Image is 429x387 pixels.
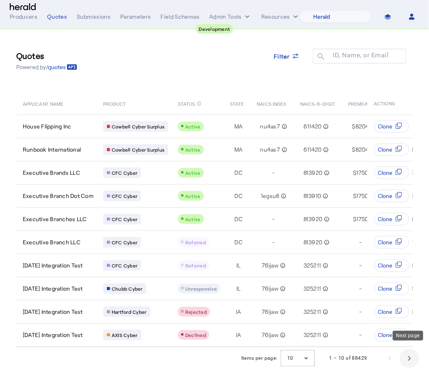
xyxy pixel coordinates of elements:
span: Runbook International [23,146,81,154]
span: 1750 [357,169,368,177]
span: House Flipping Inc [23,122,71,130]
button: Clone [374,143,409,156]
span: Chubb Cyber [112,285,143,292]
span: $ [353,215,356,223]
span: Active [185,216,201,222]
span: 325211 [303,331,321,339]
mat-icon: info_outline [280,122,287,130]
button: Filter [268,49,307,63]
span: Referred [185,239,206,245]
span: nu4as7 [260,146,280,154]
span: Active [185,193,201,199]
span: CFC Cyber [112,262,137,269]
mat-icon: info_outline [197,99,202,108]
button: Clone [374,236,409,249]
span: - [360,238,362,246]
span: - [360,261,362,270]
mat-icon: info_outline [323,238,330,246]
mat-icon: info_outline [280,146,287,154]
span: DC [235,169,243,177]
span: - [273,238,275,246]
div: Submissions [77,13,110,21]
span: DC [235,215,243,223]
mat-icon: info_outline [278,285,286,293]
mat-icon: info_outline [322,122,329,130]
mat-icon: info_outline [321,261,329,270]
span: Active [185,170,201,176]
span: CFC Cyber [112,193,137,199]
span: Clone [378,308,392,316]
span: Referred [185,263,206,268]
span: MA [234,146,243,154]
span: APPLICANT NAME [23,99,63,107]
span: Hartford Cyber [112,309,147,315]
span: - [360,331,362,339]
span: Clone [378,192,392,200]
div: Next page [393,331,423,341]
mat-icon: info_outline [322,146,329,154]
th: ACTIONS [368,92,413,115]
span: PRODUCT [103,99,126,107]
span: - [273,169,275,177]
mat-icon: info_outline [278,308,286,316]
mat-icon: info_outline [323,215,330,223]
span: Executive Branch Dot Com [23,192,93,200]
img: Herald Logo [10,3,36,11]
span: 76ijaw [262,285,279,293]
span: Clone [378,261,392,270]
div: Development [196,24,234,34]
p: Powered by [16,63,77,71]
span: Active [185,147,201,152]
div: Field Schemas [161,13,200,21]
button: Clone [374,259,409,272]
span: 325211 [303,285,321,293]
button: Clone [374,282,409,295]
span: STATUS [178,99,195,107]
span: 8204 [355,122,369,130]
span: [DATE] Integration Test [23,285,83,293]
span: NAICS INDEX [257,99,286,107]
button: Clone [374,120,409,133]
span: IL [236,285,241,293]
div: 1 – 10 of 88429 [329,354,367,363]
button: internal dropdown menu [209,13,251,21]
span: Clone [378,331,392,339]
div: Producers [10,13,37,21]
span: IL [236,261,241,270]
span: CFC Cyber [112,239,137,246]
span: Rejected [185,309,207,315]
span: PREMIUM [348,99,370,107]
span: Executive Branch LLC [23,238,80,246]
span: NAICS-6-DIGIT [300,99,335,107]
span: AXIS Cyber [112,332,138,338]
span: Declined [185,332,206,338]
mat-icon: info_outline [278,331,286,339]
span: DC [235,238,243,246]
span: 1egsu8 [261,192,279,200]
span: Active [185,124,201,129]
span: Cowbell Cyber Surplus [112,146,165,153]
span: 1750 [357,215,368,223]
span: CFC Cyber [112,170,137,176]
span: 813920 [303,238,323,246]
div: Parameters [120,13,151,21]
span: 611420 [303,122,322,130]
span: 813920 [303,169,323,177]
span: $ [352,122,355,130]
span: - [273,215,275,223]
span: 8204 [355,146,369,154]
span: 813910 [303,192,321,200]
div: Quotes [47,13,67,21]
mat-icon: info_outline [323,169,330,177]
button: Next page [400,349,419,368]
mat-label: ID, Name, or Email [333,52,389,59]
span: 813920 [303,215,323,223]
span: Clone [378,169,392,177]
span: CFC Cyber [112,216,137,222]
span: 76ijaw [262,331,279,339]
span: 325211 [303,261,321,270]
span: [DATE] Integration Test [23,331,83,339]
span: 611420 [303,146,322,154]
button: Clone [374,166,409,179]
span: MA [234,122,243,130]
